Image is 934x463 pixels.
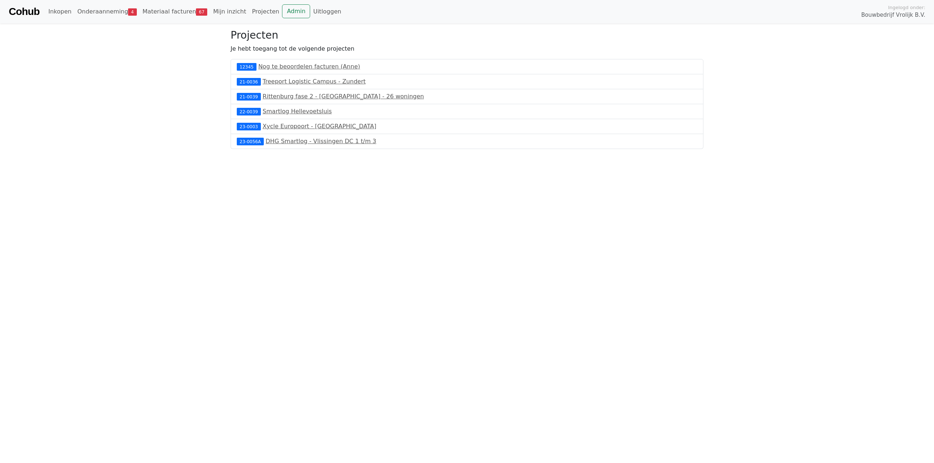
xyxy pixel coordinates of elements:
p: Je hebt toegang tot de volgende projecten [231,44,703,53]
span: Ingelogd onder: [888,4,925,11]
a: Xycle Europoort - [GEOGRAPHIC_DATA] [263,123,377,130]
a: Nog te beoordelen facturen (Anne) [258,63,360,70]
a: DHG Smartlog - Vlissingen DC 1 t/m 3 [266,138,376,145]
span: 67 [196,8,207,16]
a: Cohub [9,3,39,20]
div: 21-0036 [237,78,261,85]
div: 12345 [237,63,256,70]
a: Smartlog Hellevoetsluis [263,108,332,115]
div: 23-0003 [237,123,261,130]
a: Uitloggen [310,4,344,19]
a: Rittenburg fase 2 - [GEOGRAPHIC_DATA] - 26 woningen [263,93,424,100]
a: Treeport Logistic Campus - Zundert [263,78,366,85]
a: Inkopen [45,4,74,19]
span: Bouwbedrijf Vrolijk B.V. [861,11,925,19]
span: 4 [128,8,136,16]
a: Onderaanneming4 [74,4,140,19]
a: Mijn inzicht [210,4,249,19]
a: Materiaal facturen67 [140,4,211,19]
h3: Projecten [231,29,703,42]
div: 23-0056A [237,138,264,145]
div: 21-0039 [237,93,261,100]
div: 22-0039 [237,108,261,115]
a: Projecten [249,4,282,19]
a: Admin [282,4,310,18]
